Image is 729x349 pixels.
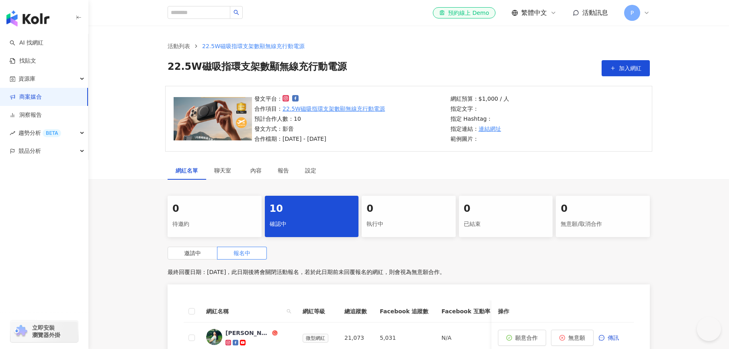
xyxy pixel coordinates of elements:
[561,202,645,216] div: 0
[43,129,61,137] div: BETA
[303,334,328,343] span: 微型網紅
[498,330,546,346] button: 願意合作
[451,94,510,103] p: 網紅預算：$1,000 / 人
[174,97,252,140] img: 22.5W磁吸指環支架數顯無線充行動電源
[521,8,547,17] span: 繁體中文
[13,325,29,338] img: chrome extension
[254,114,385,123] p: 預計合作人數：10
[619,65,641,71] span: 加入網紅
[283,104,385,113] a: 22.5W磁吸指環支架數顯無線充行動電源
[602,60,650,76] button: 加入網紅
[214,168,234,173] span: 聊天室
[561,217,645,231] div: 無意願/取消合作
[254,124,385,133] p: 發文方式：影音
[233,10,239,15] span: search
[18,142,41,160] span: 競品分析
[10,130,15,136] span: rise
[338,300,373,323] th: 總追蹤數
[551,330,594,346] button: 無意願
[176,166,198,175] div: 網紅名單
[491,300,634,323] th: 操作
[373,300,435,323] th: Facebook 追蹤數
[10,93,42,101] a: 商案媒合
[10,321,78,342] a: chrome extension立即安裝 瀏覽器外掛
[10,57,36,65] a: 找貼文
[32,324,60,339] span: 立即安裝 瀏覽器外掛
[278,166,289,175] div: 報告
[206,329,222,345] img: KOL Avatar
[559,335,565,341] span: close-circle
[168,266,650,278] p: 最終回覆日期：[DATE]，此日期後將會關閉活動報名，若於此日期前未回覆報名的網紅，則會視為無意願合作。
[172,202,257,216] div: 0
[168,60,347,76] span: 22.5W磁吸指環支架數顯無線充行動電源
[287,309,291,314] span: search
[608,335,619,341] span: 傳訊
[433,7,496,18] a: 預約線上 Demo
[254,104,385,113] p: 合作項目：
[631,8,634,17] span: P
[451,134,510,143] p: 範例圖片：
[479,124,501,133] a: 連結網址
[206,307,283,316] span: 網紅名稱
[6,10,49,26] img: logo
[598,330,627,346] button: 傳訊
[270,202,354,216] div: 10
[225,329,270,337] div: [PERSON_NAME]
[233,250,250,256] span: 報名中
[305,166,316,175] div: 設定
[568,335,585,341] span: 無意願
[10,39,43,47] a: searchAI 找網紅
[506,335,512,341] span: check-circle
[451,124,510,133] p: 指定連結：
[18,70,35,88] span: 資源庫
[10,111,42,119] a: 洞察報告
[451,104,510,113] p: 指定文字：
[367,217,451,231] div: 執行中
[250,166,262,175] div: 內容
[254,94,385,103] p: 發文平台：
[285,305,293,317] span: search
[296,300,338,323] th: 網紅等級
[464,217,548,231] div: 已結束
[166,42,192,51] a: 活動列表
[435,300,496,323] th: Facebook 互動率
[254,134,385,143] p: 合作檔期：[DATE] - [DATE]
[515,335,538,341] span: 願意合作
[697,317,721,341] iframe: Help Scout Beacon - Open
[18,124,61,142] span: 趨勢分析
[172,217,257,231] div: 待邀約
[599,335,604,341] span: message
[451,114,510,123] p: 指定 Hashtag：
[367,202,451,216] div: 0
[184,250,201,256] span: 邀請中
[270,217,354,231] div: 確認中
[439,9,489,17] div: 預約線上 Demo
[202,43,305,49] span: 22.5W磁吸指環支架數顯無線充行動電源
[582,9,608,16] span: 活動訊息
[464,202,548,216] div: 0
